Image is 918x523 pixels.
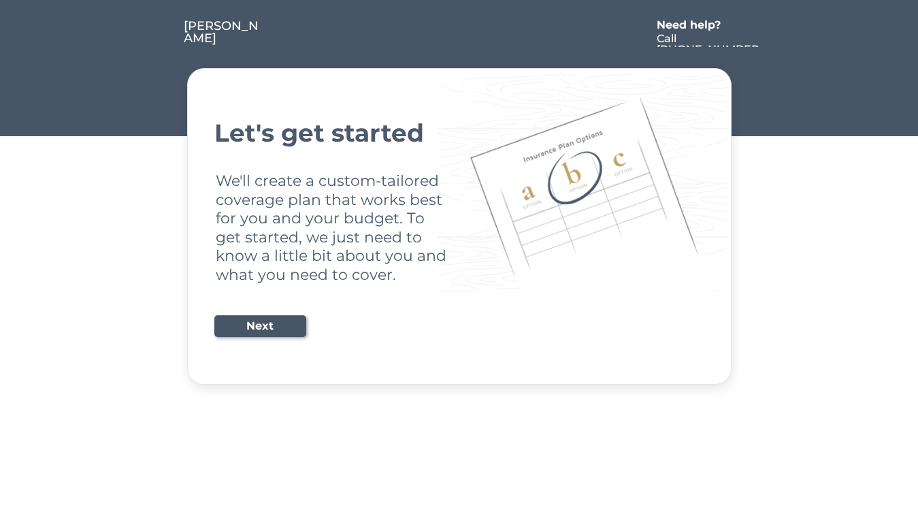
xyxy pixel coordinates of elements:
[216,172,449,284] div: We'll create a custom-tailored coverage plan that works best for you and your budget. To get star...
[184,20,262,47] a: [PERSON_NAME]
[214,121,704,145] div: Let's get started
[657,33,761,47] a: Call [PHONE_NUMBER]
[657,20,735,31] div: Need help?
[657,33,761,66] div: Call [PHONE_NUMBER]
[184,20,262,44] div: [PERSON_NAME]
[214,315,306,337] button: Next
